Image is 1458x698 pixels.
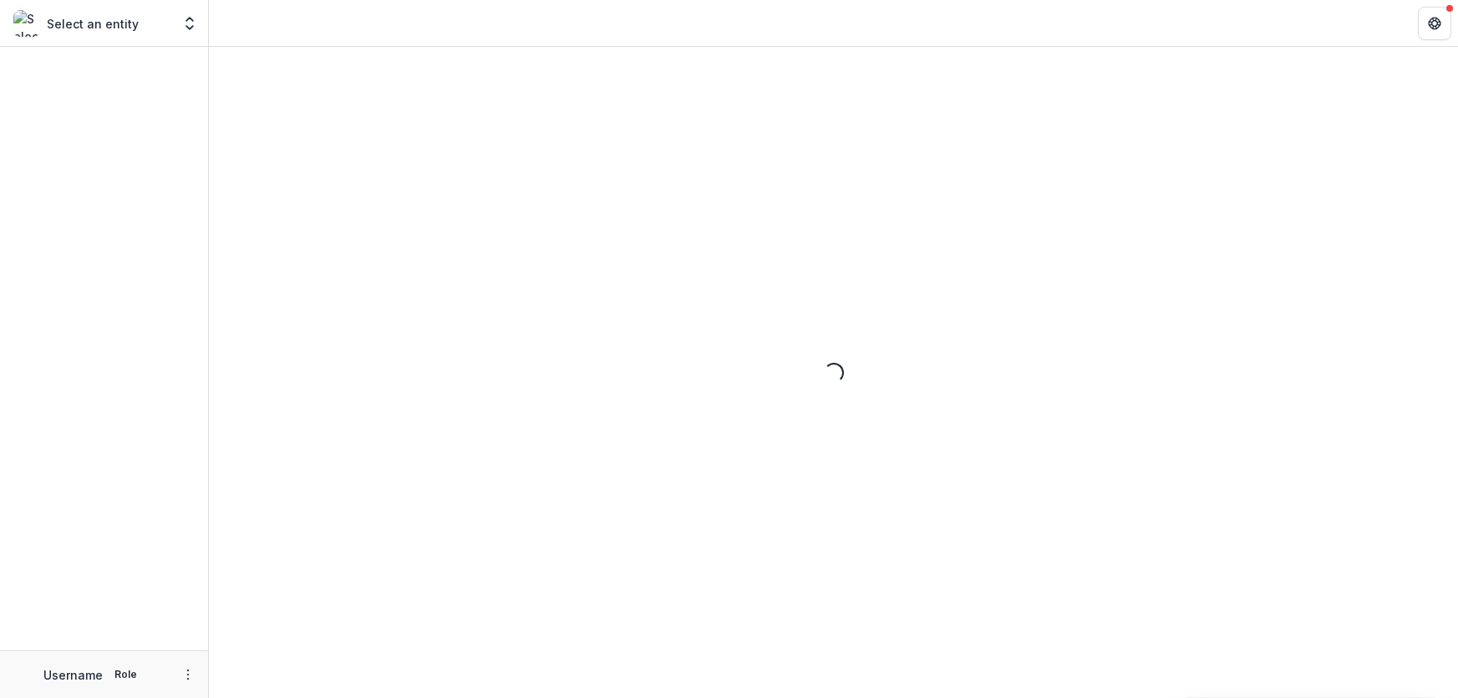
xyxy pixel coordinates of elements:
p: Select an entity [47,15,139,33]
img: Select an entity [13,10,40,37]
p: Role [109,667,142,682]
button: Get Help [1418,7,1451,40]
p: Username [43,666,103,684]
button: More [178,665,198,685]
button: Open entity switcher [178,7,201,40]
